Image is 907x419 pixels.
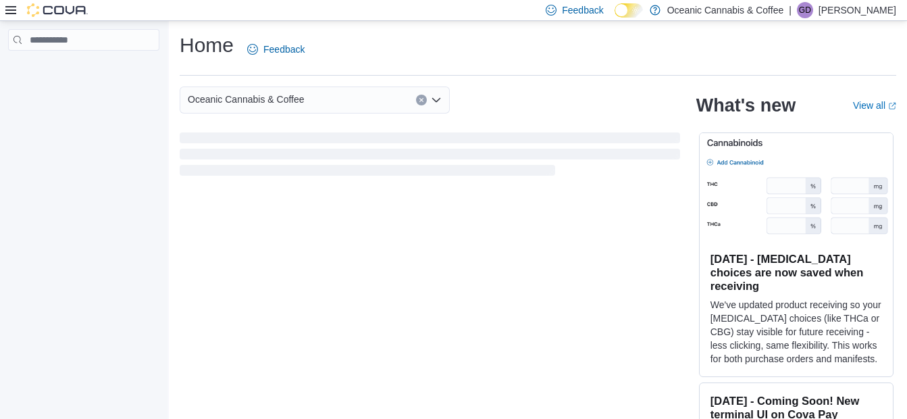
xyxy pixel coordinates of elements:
span: GD [799,2,811,18]
span: Loading [180,135,680,178]
span: Feedback [263,43,305,56]
svg: External link [888,102,896,110]
a: View allExternal link [853,100,896,111]
p: | [789,2,792,18]
h1: Home [180,32,234,59]
h2: What's new [696,95,796,116]
p: We've updated product receiving so your [MEDICAL_DATA] choices (like THCa or CBG) stay visible fo... [710,298,882,366]
nav: Complex example [8,53,159,86]
input: Dark Mode [615,3,643,18]
button: Open list of options [431,95,442,105]
span: Oceanic Cannabis & Coffee [188,91,305,107]
h3: [DATE] - [MEDICAL_DATA] choices are now saved when receiving [710,252,882,293]
button: Clear input [416,95,427,105]
p: [PERSON_NAME] [819,2,896,18]
p: Oceanic Cannabis & Coffee [667,2,784,18]
img: Cova [27,3,88,17]
div: Geordie Dynes [797,2,813,18]
a: Feedback [242,36,310,63]
span: Feedback [562,3,603,17]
